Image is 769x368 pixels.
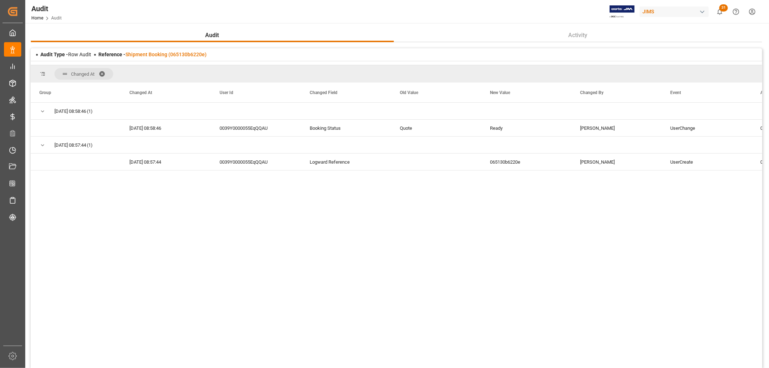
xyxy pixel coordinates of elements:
span: Changed At [71,71,94,77]
button: Activity [394,28,762,42]
div: JIMS [640,6,709,17]
div: [PERSON_NAME] [571,154,662,170]
div: Ready [481,120,571,136]
span: [DATE] 08:58:46 [54,103,86,120]
div: [DATE] 08:57:44 [121,154,211,170]
div: UserChange [662,120,752,136]
div: 0039Y0000055EqQQAU [211,154,301,170]
span: User Id [220,90,233,95]
span: Changed By [580,90,604,95]
a: Shipment Booking (065130b6220e) [125,52,207,57]
button: Audit [31,28,394,42]
span: Audit Type - [40,52,68,57]
span: (1) [87,137,93,154]
span: New Value [490,90,510,95]
div: 0039Y0000055EqQQAU [211,120,301,136]
span: (1) [87,103,93,120]
span: Reference - [98,52,207,57]
span: Group [39,90,51,95]
button: Help Center [728,4,744,20]
div: Row Audit [40,51,91,58]
span: Audit [203,31,222,40]
div: Audit [31,3,62,14]
img: Exertis%20JAM%20-%20Email%20Logo.jpg_1722504956.jpg [610,5,635,18]
span: Changed Field [310,90,337,95]
button: show 31 new notifications [712,4,728,20]
a: Home [31,15,43,21]
div: Booking Status [301,120,391,136]
span: [DATE] 08:57:44 [54,137,86,154]
button: JIMS [640,5,712,18]
div: [PERSON_NAME] [571,120,662,136]
span: Changed At [129,90,152,95]
div: Quote [391,120,481,136]
div: 065130b6220e [481,154,571,170]
div: UserCreate [662,154,752,170]
div: Logward Reference [301,154,391,170]
span: Old Value [400,90,418,95]
span: Activity [566,31,591,40]
span: 31 [719,4,728,12]
span: Event [670,90,681,95]
div: [DATE] 08:58:46 [121,120,211,136]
